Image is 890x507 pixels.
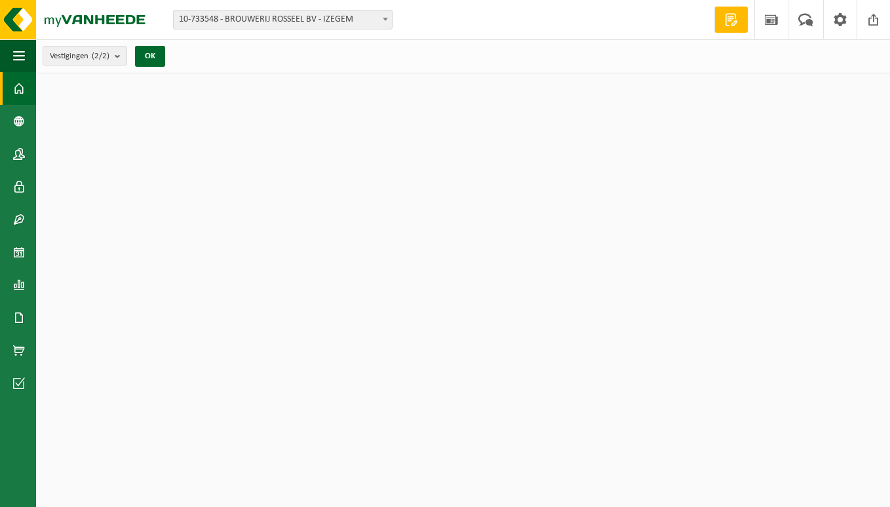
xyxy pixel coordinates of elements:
span: 10-733548 - BROUWERIJ ROSSEEL BV - IZEGEM [173,10,393,29]
count: (2/2) [92,52,109,60]
button: Vestigingen(2/2) [43,46,127,66]
span: 10-733548 - BROUWERIJ ROSSEEL BV - IZEGEM [174,10,392,29]
button: OK [135,46,165,67]
span: Vestigingen [50,47,109,66]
